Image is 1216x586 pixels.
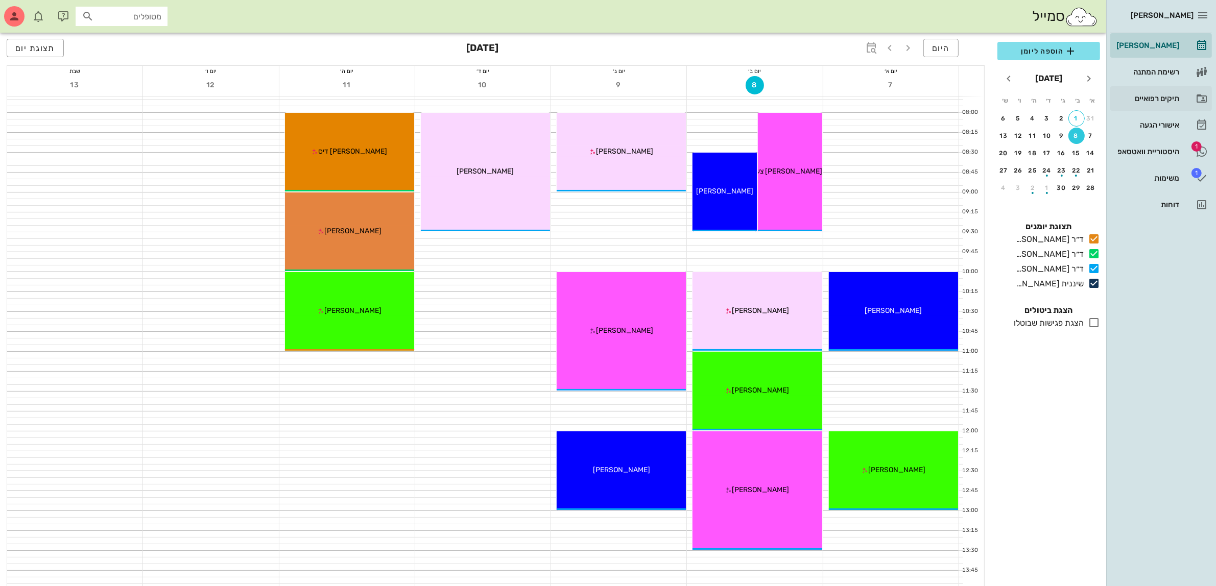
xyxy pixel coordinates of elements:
[415,66,551,76] div: יום ד׳
[1068,145,1085,161] button: 15
[865,306,922,315] span: [PERSON_NAME]
[1110,166,1212,190] a: תגמשימות
[324,306,382,315] span: [PERSON_NAME]
[1054,180,1070,196] button: 30
[30,8,36,14] span: תג
[1010,317,1084,329] div: הצגת פגישות שבוטלו
[1114,121,1179,129] div: אישורי הגעה
[959,367,980,376] div: 11:15
[1068,180,1085,196] button: 29
[746,76,764,94] button: 8
[1024,115,1041,122] div: 4
[1083,132,1099,139] div: 7
[1054,115,1070,122] div: 2
[202,76,220,94] button: 12
[1110,60,1212,84] a: רשימת המתנה
[1057,92,1070,109] th: ג׳
[959,188,980,197] div: 09:00
[999,69,1018,88] button: חודש הבא
[1083,145,1099,161] button: 14
[1024,150,1041,157] div: 18
[1054,128,1070,144] button: 9
[1031,68,1066,89] button: [DATE]
[1068,162,1085,179] button: 22
[1068,167,1085,174] div: 22
[1054,110,1070,127] button: 2
[995,128,1012,144] button: 13
[959,128,980,137] div: 08:15
[1083,162,1099,179] button: 21
[1114,174,1179,182] div: משימות
[823,66,959,76] div: יום א׳
[1039,132,1056,139] div: 10
[1010,132,1027,139] div: 12
[474,81,492,89] span: 10
[696,187,753,196] span: [PERSON_NAME]
[143,66,278,76] div: יום ו׳
[1010,150,1027,157] div: 19
[959,248,980,256] div: 09:45
[687,66,822,76] div: יום ב׳
[1010,167,1027,174] div: 26
[959,447,980,455] div: 12:15
[1039,115,1056,122] div: 3
[338,81,356,89] span: 11
[959,307,980,316] div: 10:30
[1083,167,1099,174] div: 21
[1083,150,1099,157] div: 14
[1068,110,1085,127] button: 1
[1039,180,1056,196] button: 1
[1039,145,1056,161] button: 17
[551,66,686,76] div: יום ג׳
[1032,6,1098,28] div: סמייל
[596,326,653,335] span: [PERSON_NAME]
[746,81,764,89] span: 8
[1071,92,1084,109] th: ב׳
[1039,167,1056,174] div: 24
[923,39,959,57] button: היום
[1110,33,1212,58] a: [PERSON_NAME]
[997,42,1100,60] button: הוספה ליומן
[959,267,980,276] div: 10:00
[1083,180,1099,196] button: 28
[959,168,980,177] div: 08:45
[1114,94,1179,103] div: תיקים רפואיים
[959,566,980,575] div: 13:45
[959,427,980,435] div: 12:00
[1028,92,1041,109] th: ה׳
[959,327,980,336] div: 10:45
[1083,184,1099,191] div: 28
[1191,168,1202,178] span: תג
[1191,141,1202,152] span: תג
[1068,132,1085,139] div: 8
[1010,128,1027,144] button: 12
[1006,45,1092,57] span: הוספה ליומן
[959,486,980,495] div: 12:45
[1083,110,1099,127] button: 31
[732,386,790,395] span: [PERSON_NAME]
[881,81,900,89] span: 7
[997,304,1100,316] h4: הצגת ביטולים
[995,162,1012,179] button: 27
[1114,68,1179,76] div: רשימת המתנה
[7,39,64,57] button: תצוגת יום
[1069,115,1084,122] div: 1
[1012,278,1084,290] div: שיננית [PERSON_NAME]
[66,76,84,94] button: 13
[1010,162,1027,179] button: 26
[1131,11,1194,20] span: [PERSON_NAME]
[474,76,492,94] button: 10
[1114,148,1179,156] div: היסטוריית וואטסאפ
[995,132,1012,139] div: 13
[1054,184,1070,191] div: 30
[1068,184,1085,191] div: 29
[959,287,980,296] div: 10:15
[1024,167,1041,174] div: 25
[750,167,822,176] span: [PERSON_NAME] צעדי
[1110,86,1212,111] a: תיקים רפואיים
[610,81,628,89] span: 9
[593,466,650,474] span: [PERSON_NAME]
[1024,162,1041,179] button: 25
[1024,180,1041,196] button: 2
[1039,162,1056,179] button: 24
